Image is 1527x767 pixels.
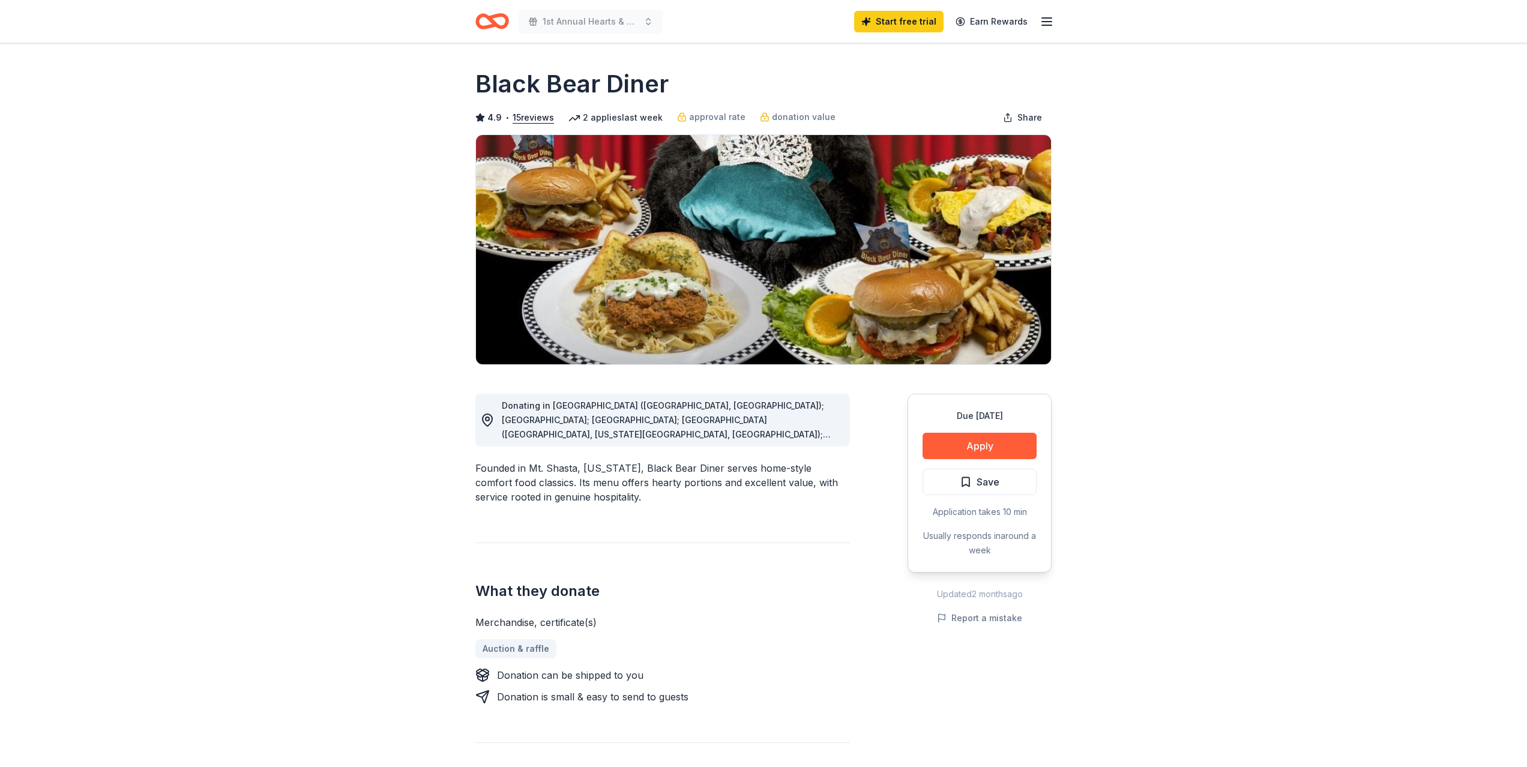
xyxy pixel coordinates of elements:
[475,67,669,101] h1: Black Bear Diner
[475,7,509,35] a: Home
[543,14,639,29] span: 1st Annual Hearts & Hooves Fundraising Gala at [GEOGRAPHIC_DATA]
[948,11,1035,32] a: Earn Rewards
[475,461,850,504] div: Founded in Mt. Shasta, [US_STATE], Black Bear Diner serves home-style comfort food classics. Its ...
[497,690,688,704] div: Donation is small & easy to send to guests
[505,113,510,122] span: •
[519,10,663,34] button: 1st Annual Hearts & Hooves Fundraising Gala at [GEOGRAPHIC_DATA]
[993,106,1052,130] button: Share
[923,505,1037,519] div: Application takes 10 min
[497,668,643,682] div: Donation can be shipped to you
[854,11,944,32] a: Start free trial
[475,582,850,601] h2: What they donate
[923,529,1037,558] div: Usually responds in around a week
[568,110,663,125] div: 2 applies last week
[923,469,1037,495] button: Save
[977,474,999,490] span: Save
[476,135,1051,364] img: Image for Black Bear Diner
[502,400,839,612] span: Donating in [GEOGRAPHIC_DATA] ([GEOGRAPHIC_DATA], [GEOGRAPHIC_DATA]); [GEOGRAPHIC_DATA]; [GEOGRAP...
[760,110,836,124] a: donation value
[772,110,836,124] span: donation value
[937,611,1022,625] button: Report a mistake
[923,433,1037,459] button: Apply
[689,110,745,124] span: approval rate
[487,110,502,125] span: 4.9
[908,587,1052,601] div: Updated 2 months ago
[475,615,850,630] div: Merchandise, certificate(s)
[513,110,554,125] button: 15reviews
[923,409,1037,423] div: Due [DATE]
[1017,110,1042,125] span: Share
[475,639,556,658] a: Auction & raffle
[677,110,745,124] a: approval rate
